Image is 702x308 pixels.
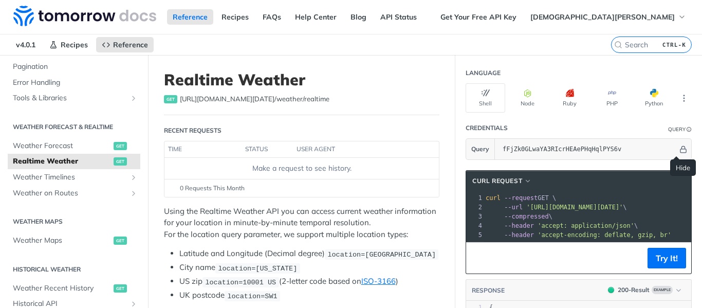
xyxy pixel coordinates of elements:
h2: Historical Weather [8,265,140,274]
span: --request [504,194,538,202]
svg: Search [614,41,622,49]
span: location=10001 US [205,278,276,286]
span: \ [486,204,627,211]
th: time [164,141,242,158]
li: City name [179,262,439,274]
span: curl [486,194,501,202]
div: QueryInformation [668,125,692,133]
span: location=[US_STATE] [218,264,297,272]
button: Try It! [648,248,686,268]
span: Weather Recent History [13,283,111,294]
span: Weather Maps [13,235,111,246]
div: 5 [466,230,484,240]
kbd: CTRL-K [660,40,689,50]
span: cURL Request [472,176,522,186]
li: Latitude and Longitude (Decimal degree) [179,248,439,260]
button: More Languages [676,90,692,106]
span: Pagination [13,62,138,72]
span: Weather Timelines [13,172,127,183]
span: Reference [113,40,148,49]
button: 200200-ResultExample [603,285,686,295]
a: Recipes [44,37,94,52]
p: Using the Realtime Weather API you can access current weather information for your location in mi... [164,206,439,241]
li: US zip (2-letter code based on ) [179,276,439,287]
div: 1 [466,193,484,203]
a: Reference [167,9,213,25]
a: Get Your Free API Key [435,9,522,25]
span: Weather on Routes [13,188,127,198]
span: get [114,284,127,293]
button: Copy to clipboard [471,250,486,266]
a: Recipes [216,9,254,25]
span: https://api.tomorrow.io/v4/weather/realtime [180,94,329,104]
span: --header [504,222,534,229]
th: user agent [293,141,418,158]
button: Ruby [550,83,589,113]
span: Query [471,144,489,154]
span: Recipes [61,40,88,49]
span: [DEMOGRAPHIC_DATA][PERSON_NAME] [530,12,675,22]
span: get [164,95,177,103]
a: Reference [96,37,154,52]
button: [DEMOGRAPHIC_DATA][PERSON_NAME] [525,9,692,25]
th: status [242,141,293,158]
a: Weather Forecastget [8,138,140,154]
a: Weather on RoutesShow subpages for Weather on Routes [8,186,140,201]
span: '[URL][DOMAIN_NAME][DATE]' [526,204,623,211]
div: 4 [466,221,484,230]
button: Show subpages for Tools & Libraries [130,94,138,102]
span: 0 Requests This Month [180,184,245,193]
a: Pagination [8,59,140,75]
button: Hide [678,144,689,154]
div: 200 - Result [618,285,650,295]
button: RESPONSE [471,285,505,296]
a: Weather Recent Historyget [8,281,140,296]
span: Error Handling [13,78,138,88]
a: Blog [345,9,372,25]
button: cURL Request [469,176,535,186]
span: 'accept: application/json' [538,222,634,229]
button: Node [508,83,547,113]
span: GET \ [486,194,556,202]
span: Realtime Weather [13,156,111,167]
span: \ [486,222,638,229]
h2: Weather Forecast & realtime [8,122,140,132]
a: ISO-3166 [361,276,396,286]
a: FAQs [257,9,287,25]
div: Language [466,68,501,78]
div: Query [668,125,686,133]
span: location=SW1 [227,292,277,300]
span: v4.0.1 [10,37,41,52]
span: 200 [608,287,614,293]
a: API Status [375,9,422,25]
a: Weather Mapsget [8,233,140,248]
button: PHP [592,83,632,113]
span: get [114,237,127,245]
span: --compressed [504,213,549,220]
span: --header [504,231,534,239]
svg: More ellipsis [679,94,689,103]
a: Weather TimelinesShow subpages for Weather Timelines [8,170,140,185]
span: get [114,142,127,150]
button: Show subpages for Historical API [130,300,138,308]
button: Show subpages for Weather Timelines [130,173,138,182]
span: get [114,157,127,166]
a: Help Center [289,9,342,25]
div: Credentials [466,123,508,133]
span: Weather Forecast [13,141,111,151]
button: Shell [466,83,505,113]
span: location=[GEOGRAPHIC_DATA] [327,250,436,258]
a: Error Handling [8,75,140,90]
h1: Realtime Weather [164,70,439,89]
div: Recent Requests [164,126,221,135]
button: Python [634,83,674,113]
button: Query [466,139,495,159]
span: Example [652,286,673,294]
div: 2 [466,203,484,212]
span: \ [486,213,552,220]
img: Tomorrow.io Weather API Docs [13,6,156,26]
button: Show subpages for Weather on Routes [130,189,138,197]
div: Make a request to see history. [169,163,435,174]
h2: Weather Maps [8,217,140,226]
input: apikey [497,139,678,159]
